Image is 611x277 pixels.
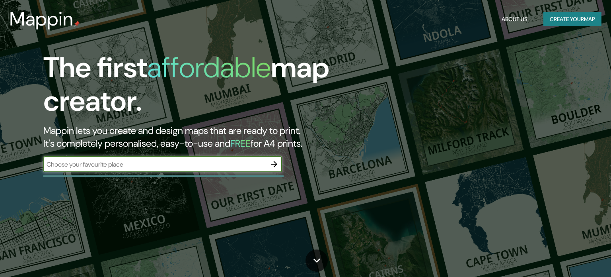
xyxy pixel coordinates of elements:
img: mappin-pin [74,21,80,27]
h5: FREE [230,137,251,149]
button: About Us [498,12,531,27]
h1: The first map creator. [43,51,349,124]
input: Choose your favourite place [43,160,266,169]
button: Create yourmap [543,12,601,27]
h1: affordable [147,49,271,86]
h3: Mappin [10,8,74,30]
h2: Mappin lets you create and design maps that are ready to print. It's completely personalised, eas... [43,124,349,150]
